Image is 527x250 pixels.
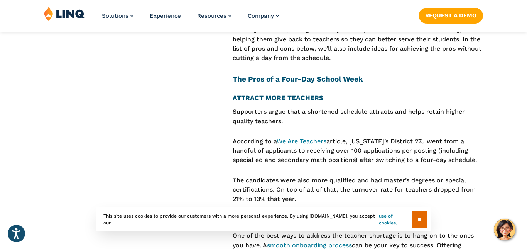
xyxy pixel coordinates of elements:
[150,12,181,19] a: Experience
[233,176,483,204] p: The candidates were also more qualified and had master’s degrees or special certifications. On to...
[233,75,363,83] strong: The Pros of a Four-Day School Week
[233,94,483,102] h4: TTRACT MORE TEACHERS
[233,94,237,102] strong: A
[197,12,231,19] a: Resources
[419,6,483,23] nav: Button Navigation
[102,6,279,32] nav: Primary Navigation
[419,8,483,23] a: Request a Demo
[267,241,352,249] a: smooth onboarding process
[233,7,483,63] p: An alternative tactic districts can consider is how to get the benefits that have them eyeing a s...
[102,12,133,19] a: Solutions
[379,213,412,226] a: use of cookies.
[233,137,483,165] p: According to a article, [US_STATE]’s District 27J went from a handful of applicants to receiving ...
[248,12,274,19] span: Company
[197,12,226,19] span: Resources
[277,138,326,145] a: We Are Teachers
[102,12,128,19] span: Solutions
[248,12,279,19] a: Company
[96,207,431,231] div: This site uses cookies to provide our customers with a more personal experience. By using [DOMAIN...
[44,6,85,21] img: LINQ | K‑12 Software
[494,219,515,240] button: Hello, have a question? Let’s chat.
[233,107,483,126] p: Supporters argue that a shortened schedule attracts and helps retain higher quality teachers.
